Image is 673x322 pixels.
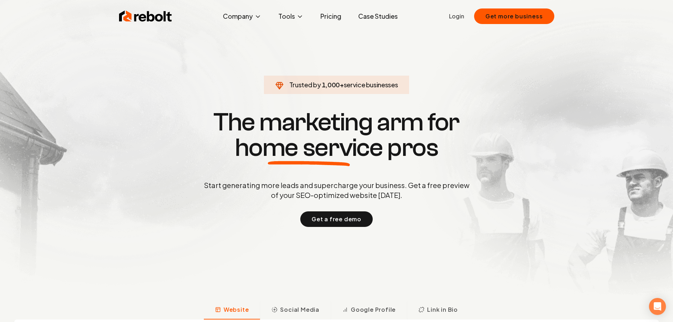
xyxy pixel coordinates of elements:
[119,9,172,23] img: Rebolt Logo
[300,211,373,227] button: Get a free demo
[204,301,260,320] button: Website
[449,12,464,21] a: Login
[340,81,344,89] span: +
[273,9,309,23] button: Tools
[260,301,331,320] button: Social Media
[217,9,267,23] button: Company
[235,135,383,160] span: home service
[289,81,321,89] span: Trusted by
[315,9,347,23] a: Pricing
[167,110,506,160] h1: The marketing arm for pros
[427,305,458,314] span: Link in Bio
[351,305,396,314] span: Google Profile
[280,305,319,314] span: Social Media
[202,180,471,200] p: Start generating more leads and supercharge your business. Get a free preview of your SEO-optimiz...
[331,301,407,320] button: Google Profile
[344,81,398,89] span: service businesses
[407,301,469,320] button: Link in Bio
[224,305,249,314] span: Website
[353,9,403,23] a: Case Studies
[649,298,666,315] div: Open Intercom Messenger
[474,8,554,24] button: Get more business
[322,80,340,90] span: 1,000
